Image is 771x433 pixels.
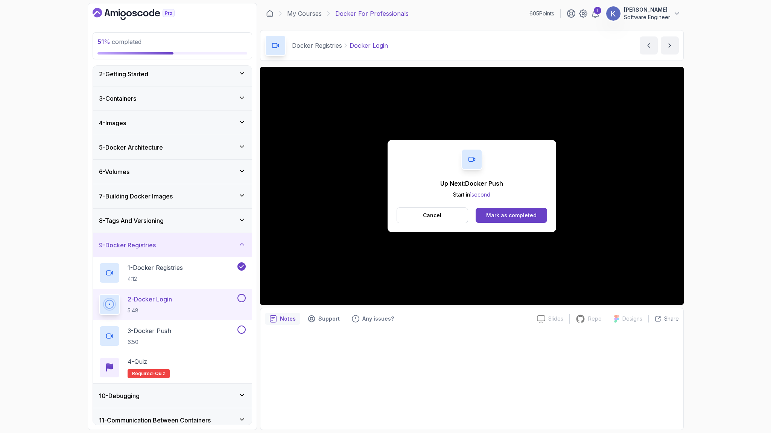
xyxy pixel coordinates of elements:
button: 1-Docker Registries4:12 [99,262,246,283]
button: 8-Tags And Versioning [93,209,252,233]
div: 1 [594,7,601,14]
a: 1 [591,9,600,18]
button: 3-Docker Push6:50 [99,326,246,347]
p: 4:12 [128,275,183,283]
span: 1 second [470,191,490,198]
p: Docker For Professionals [335,9,409,18]
p: Cancel [423,212,441,219]
a: My Courses [287,9,322,18]
button: 9-Docker Registries [93,233,252,257]
button: user profile image[PERSON_NAME]Software Engineer [606,6,681,21]
span: completed [97,38,141,45]
p: Software Engineer [624,14,670,21]
h3: 10 - Debugging [99,391,140,400]
button: 4-Images [93,111,252,135]
h3: 6 - Volumes [99,167,129,176]
button: previous content [640,36,658,55]
button: 2-Docker Login5:48 [99,294,246,315]
button: Support button [303,313,344,325]
p: Notes [280,315,296,322]
button: notes button [265,313,300,325]
button: 10-Debugging [93,384,252,408]
a: Dashboard [266,10,274,17]
p: 5:48 [128,307,172,314]
a: Dashboard [93,8,192,20]
p: Docker Login [350,41,388,50]
button: Share [648,315,679,322]
button: 5-Docker Architecture [93,135,252,159]
h3: 5 - Docker Architecture [99,143,163,152]
span: 51 % [97,38,110,45]
p: Up Next: Docker Push [440,179,503,188]
p: 1 - Docker Registries [128,263,183,272]
iframe: 2 - Docker Login [260,67,684,305]
p: 6:50 [128,338,171,346]
h3: 3 - Containers [99,94,136,103]
h3: 11 - Communication Between Containers [99,416,211,425]
h3: 9 - Docker Registries [99,241,156,250]
button: Feedback button [347,313,398,325]
button: next content [661,36,679,55]
p: 3 - Docker Push [128,326,171,335]
button: 6-Volumes [93,160,252,184]
p: Docker Registries [292,41,342,50]
span: Required- [132,371,155,377]
p: Repo [588,315,602,322]
div: Mark as completed [486,212,537,219]
p: Start in [440,191,503,198]
button: 4-QuizRequired-quiz [99,357,246,378]
h3: 8 - Tags And Versioning [99,216,164,225]
p: Support [318,315,340,322]
p: Share [664,315,679,322]
button: Cancel [397,207,468,223]
h3: 2 - Getting Started [99,70,148,79]
h3: 7 - Building Docker Images [99,192,173,201]
p: Slides [548,315,563,322]
p: Any issues? [362,315,394,322]
button: Mark as completed [476,208,547,223]
button: 2-Getting Started [93,62,252,86]
img: user profile image [606,6,620,21]
p: 2 - Docker Login [128,295,172,304]
button: 7-Building Docker Images [93,184,252,208]
p: [PERSON_NAME] [624,6,670,14]
button: 3-Containers [93,86,252,111]
button: 11-Communication Between Containers [93,408,252,432]
p: 4 - Quiz [128,357,147,366]
span: quiz [155,371,165,377]
p: 605 Points [529,10,554,17]
h3: 4 - Images [99,118,126,127]
p: Designs [622,315,642,322]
